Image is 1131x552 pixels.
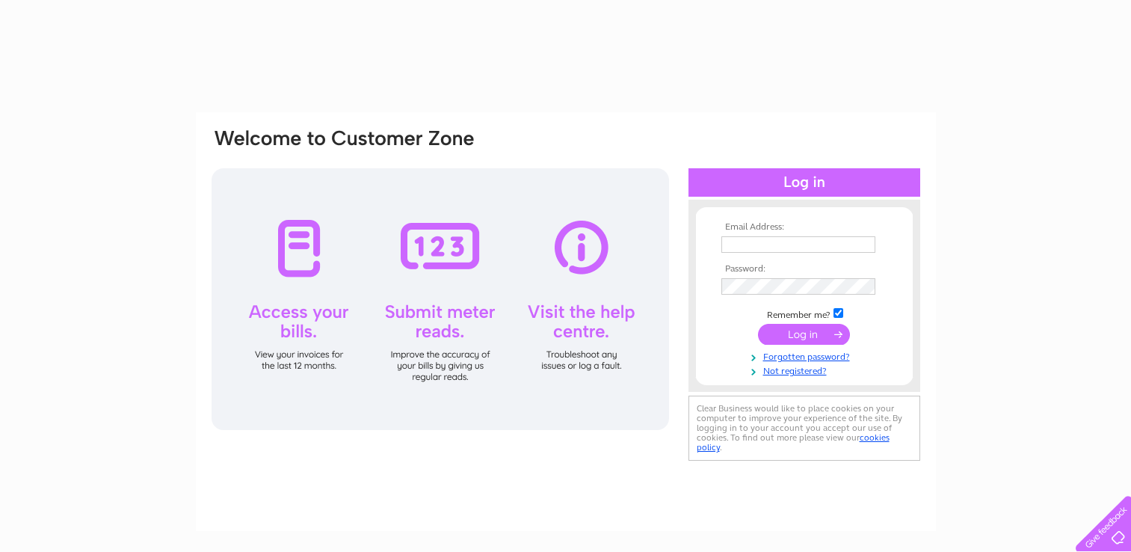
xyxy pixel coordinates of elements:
div: Clear Business would like to place cookies on your computer to improve your experience of the sit... [688,396,920,461]
a: cookies policy [697,432,890,453]
input: Submit [758,324,850,345]
a: Forgotten password? [721,349,891,363]
th: Password: [718,264,891,275]
th: Email Address: [718,222,891,233]
td: Remember me? [718,306,891,321]
a: Not registered? [721,363,891,377]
